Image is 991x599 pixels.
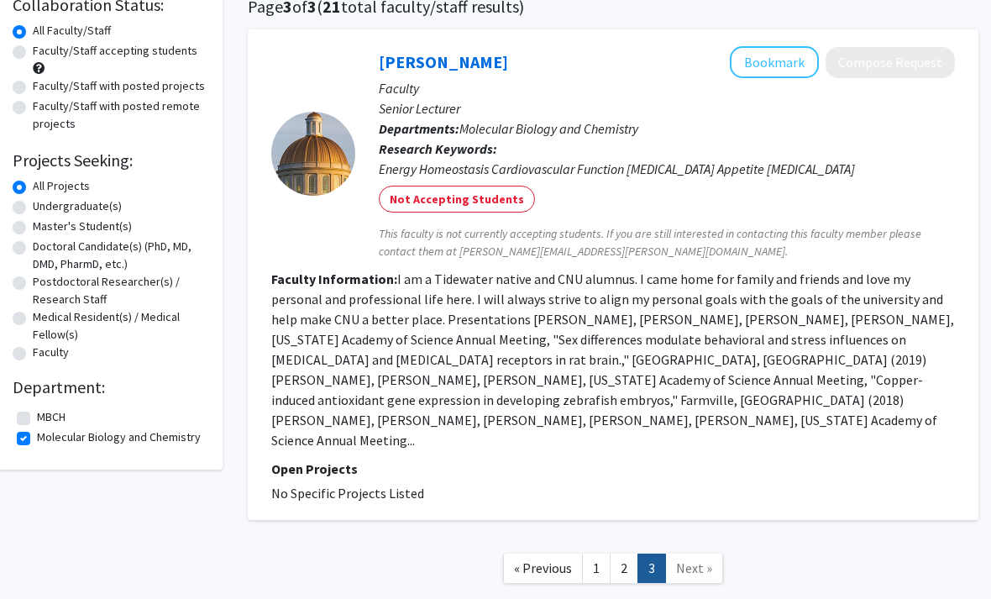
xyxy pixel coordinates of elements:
a: 1 [582,554,611,583]
button: Add David Knight to Bookmarks [730,46,819,78]
iframe: Chat [13,523,71,586]
span: « Previous [514,560,572,576]
b: Departments: [379,120,459,137]
a: 2 [610,554,638,583]
label: Undergraduate(s) [33,197,122,215]
span: Next » [676,560,712,576]
label: Molecular Biology and Chemistry [37,428,201,446]
p: Open Projects [271,459,955,479]
label: Faculty [33,344,69,361]
div: Energy Homeostasis Cardiovascular Function [MEDICAL_DATA] Appetite [MEDICAL_DATA] [379,159,955,179]
a: 3 [637,554,666,583]
h2: Department: [13,377,206,397]
a: Previous [503,554,583,583]
label: Doctoral Candidate(s) (PhD, MD, DMD, PharmD, etc.) [33,238,206,273]
label: Faculty/Staff accepting students [33,42,197,60]
span: This faculty is not currently accepting students. If you are still interested in contacting this ... [379,225,955,260]
p: Faculty [379,78,955,98]
a: Next Page [665,554,723,583]
span: Molecular Biology and Chemistry [459,120,638,137]
label: Faculty/Staff with posted remote projects [33,97,206,133]
mat-chip: Not Accepting Students [379,186,535,213]
label: MBCH [37,408,66,426]
h2: Projects Seeking: [13,150,206,171]
fg-read-more: I am a Tidewater native and CNU alumnus. I came home for family and friends and love my personal ... [271,271,954,449]
label: All Projects [33,177,90,195]
label: Faculty/Staff with posted projects [33,77,205,95]
label: Master's Student(s) [33,218,132,235]
button: Compose Request to David Knight [826,47,955,78]
label: Postdoctoral Researcher(s) / Research Staff [33,273,206,308]
label: All Faculty/Staff [33,22,111,39]
a: [PERSON_NAME] [379,51,508,72]
p: Senior Lecturer [379,98,955,118]
label: Medical Resident(s) / Medical Fellow(s) [33,308,206,344]
b: Research Keywords: [379,140,497,157]
span: No Specific Projects Listed [271,485,424,502]
b: Faculty Information: [271,271,397,287]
